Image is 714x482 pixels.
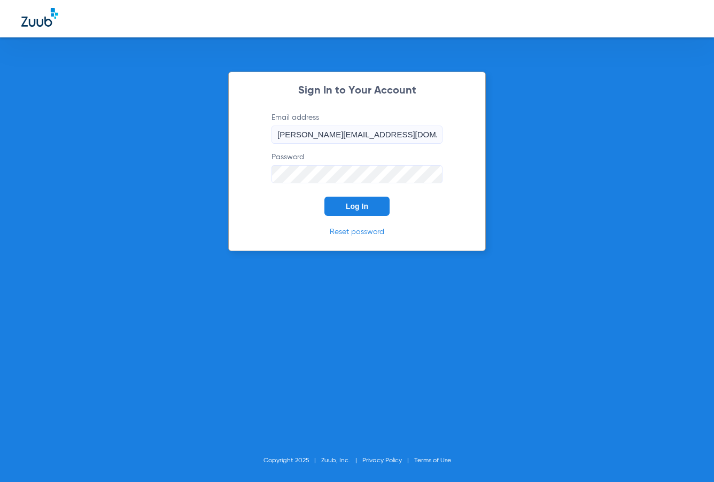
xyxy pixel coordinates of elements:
input: Password [271,165,443,183]
label: Password [271,152,443,183]
input: Email address [271,126,443,144]
h2: Sign In to Your Account [255,85,459,96]
a: Reset password [330,228,384,236]
button: Log In [324,197,390,216]
span: Log In [346,202,368,211]
a: Terms of Use [414,457,451,464]
li: Zuub, Inc. [321,455,362,466]
li: Copyright 2025 [263,455,321,466]
img: Zuub Logo [21,8,58,27]
iframe: Chat Widget [661,431,714,482]
label: Email address [271,112,443,144]
a: Privacy Policy [362,457,402,464]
